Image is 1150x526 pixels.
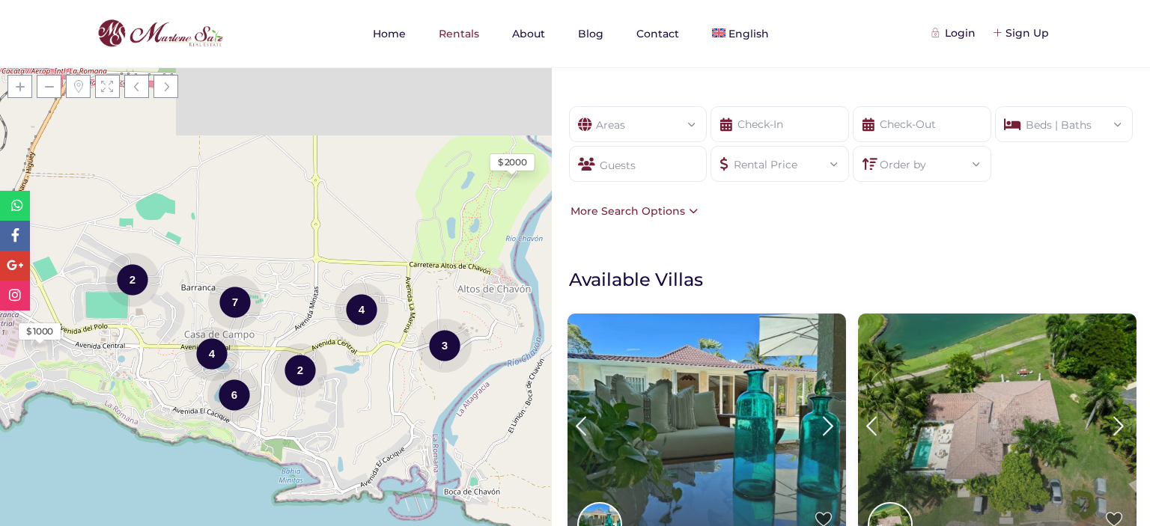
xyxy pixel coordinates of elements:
div: Rental Price [722,147,837,173]
div: $ 2000 [498,156,527,169]
img: logo [94,16,227,52]
div: 4 [185,325,239,382]
span: English [728,27,769,40]
div: $ 1000 [26,325,53,338]
div: Areas [581,107,696,133]
input: Check-In [711,106,849,142]
div: 2 [106,251,159,308]
div: Guests [569,146,708,182]
div: Order by [865,147,979,173]
div: 6 [207,367,261,423]
div: 2 [273,342,327,398]
div: 4 [335,281,389,337]
div: Sign Up [994,25,1049,41]
div: Beds | Baths [1007,107,1122,133]
div: Login [934,25,976,41]
div: 3 [418,317,472,373]
div: More Search Options [567,203,698,219]
h1: Available Villas [569,268,1143,291]
div: 7 [208,274,262,330]
input: Check-Out [853,106,991,142]
div: Loading Maps [164,159,389,238]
